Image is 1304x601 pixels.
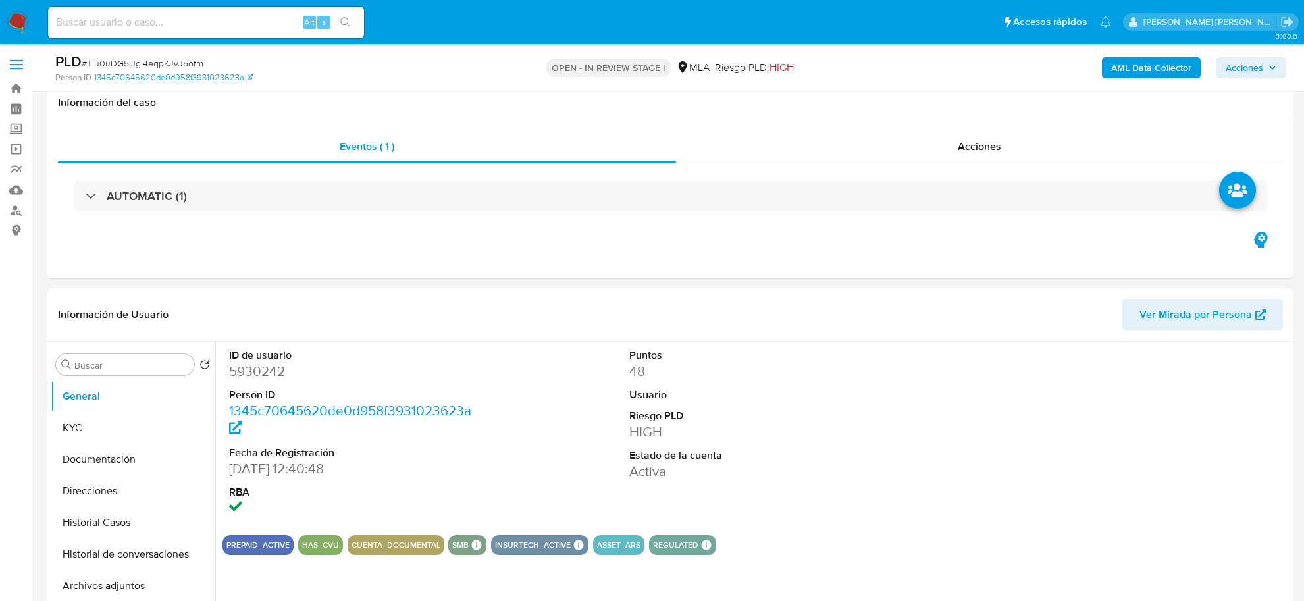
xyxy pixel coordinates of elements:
[94,72,253,84] a: 1345c70645620de0d958f3931023623a
[769,60,794,75] span: HIGH
[340,139,394,154] span: Eventos ( 1 )
[58,96,1283,109] h1: Información del caso
[51,380,215,412] button: General
[1102,57,1201,78] button: AML Data Collector
[958,139,1001,154] span: Acciones
[1111,57,1191,78] b: AML Data Collector
[58,308,169,321] h1: Información de Usuario
[82,57,203,70] span: # Tiu0uDG5iJgj4eqpKJvJ5ofm
[322,16,326,28] span: s
[304,16,315,28] span: Alt
[629,462,883,481] dd: Activa
[55,72,91,84] b: Person ID
[55,51,82,72] b: PLD
[74,181,1267,211] div: AUTOMATIC (1)
[1226,57,1263,78] span: Acciones
[229,446,483,460] dt: Fecha de Registración
[51,475,215,507] button: Direcciones
[61,359,72,370] button: Buscar
[629,362,883,380] dd: 48
[629,448,883,463] dt: Estado de la cuenta
[676,61,710,75] div: MLA
[629,388,883,402] dt: Usuario
[629,423,883,441] dd: HIGH
[48,14,364,31] input: Buscar usuario o caso...
[1122,299,1283,330] button: Ver Mirada por Persona
[629,409,883,423] dt: Riesgo PLD
[1216,57,1286,78] button: Acciones
[229,485,483,500] dt: RBA
[1139,299,1252,330] span: Ver Mirada por Persona
[199,359,210,374] button: Volver al orden por defecto
[1280,15,1294,29] a: Salir
[51,507,215,538] button: Historial Casos
[1143,16,1276,28] p: mayra.pernia@mercadolibre.com
[229,348,483,363] dt: ID de usuario
[51,412,215,444] button: KYC
[1100,16,1111,28] a: Notificaciones
[332,13,359,32] button: search-icon
[229,401,471,438] a: 1345c70645620de0d958f3931023623a
[629,348,883,363] dt: Puntos
[51,538,215,570] button: Historial de conversaciones
[546,59,671,77] p: OPEN - IN REVIEW STAGE I
[107,189,187,203] h3: AUTOMATIC (1)
[1013,15,1087,29] span: Accesos rápidos
[715,61,794,75] span: Riesgo PLD:
[229,362,483,380] dd: 5930242
[229,459,483,478] dd: [DATE] 12:40:48
[51,444,215,475] button: Documentación
[74,359,189,371] input: Buscar
[229,388,483,402] dt: Person ID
